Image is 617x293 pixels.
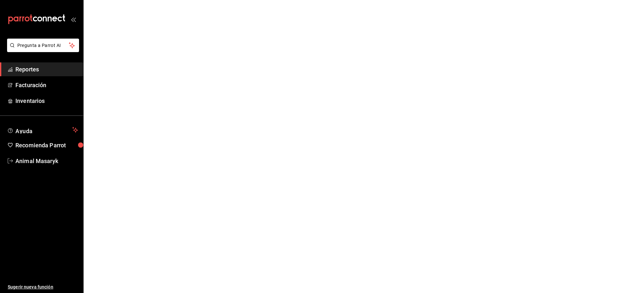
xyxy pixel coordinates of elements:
[4,47,79,53] a: Pregunta a Parrot AI
[15,65,78,74] span: Reportes
[15,126,70,134] span: Ayuda
[15,96,78,105] span: Inventarios
[17,42,69,49] span: Pregunta a Parrot AI
[7,39,79,52] button: Pregunta a Parrot AI
[15,81,78,89] span: Facturación
[8,284,78,290] span: Sugerir nueva función
[71,17,76,22] button: open_drawer_menu
[15,157,78,165] span: Animal Masaryk
[15,141,78,150] span: Recomienda Parrot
